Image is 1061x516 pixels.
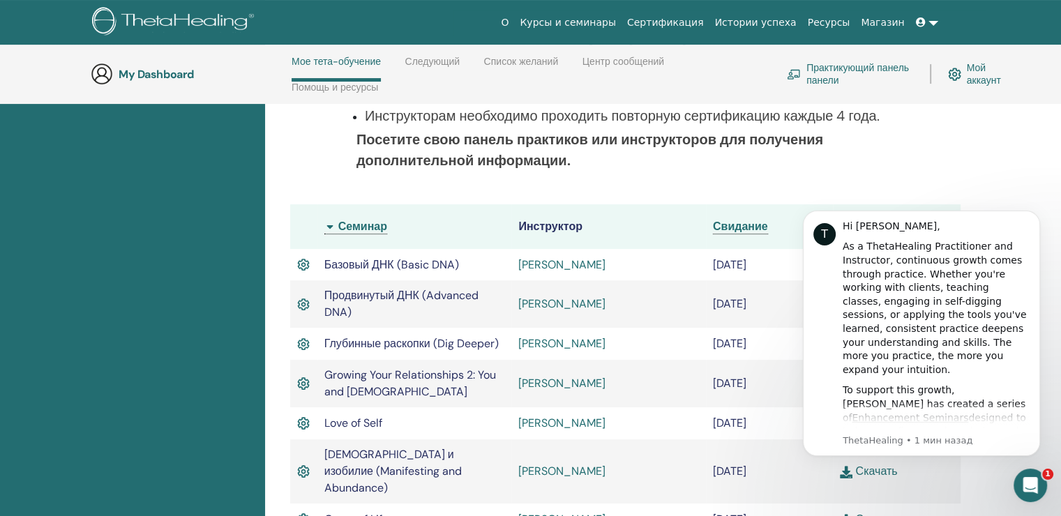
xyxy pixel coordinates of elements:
[70,219,187,230] a: Enhancement Seminars
[405,56,460,78] a: Следующий
[324,336,499,351] span: Глубинные раскопки (Dig Deeper)
[324,367,496,399] span: Growing Your Relationships 2: You and [DEMOGRAPHIC_DATA]
[297,374,310,393] img: Active Certificate
[518,257,605,272] a: [PERSON_NAME]
[706,328,834,360] td: [DATE]
[297,335,310,354] img: Active Certificate
[119,68,258,81] h3: My Dashboard
[297,414,310,432] img: Active Certificate
[61,241,248,254] p: Message from ThetaHealing, sent 1 мин назад
[484,56,559,78] a: Список желаний
[1014,469,1047,502] iframe: Intercom live chat
[787,59,913,89] a: Практикующий панель панели
[356,130,823,169] b: Посетите свою панель практиков или инструкторов для получения дополнительной информации.
[324,257,459,272] span: Базовый ДНК (Basic DNA)
[297,256,310,274] img: Active Certificate
[292,82,378,104] a: Помощь и ресурсы
[706,360,834,407] td: [DATE]
[782,193,1061,509] iframe: Intercom notifications сообщение
[324,416,382,430] span: Love of Self
[622,10,709,36] a: Сертификация
[495,10,514,36] a: О
[518,416,605,430] a: [PERSON_NAME]
[324,447,462,495] span: [DEMOGRAPHIC_DATA] и изобилие (Manifesting and Abundance)
[297,296,310,314] img: Active Certificate
[802,10,856,36] a: Ресурсы
[518,296,605,311] a: [PERSON_NAME]
[709,10,802,36] a: Истории успеха
[511,204,706,249] th: Инструктор
[706,249,834,281] td: [DATE]
[582,56,664,78] a: Центр сообщений
[787,69,801,79] img: chalkboard-teacher.svg
[292,56,381,82] a: Мое тета-обучение
[514,10,622,36] a: Курсы и семинары
[706,439,834,503] td: [DATE]
[324,288,479,319] span: Продвинутый ДНК (Advanced DNA)
[706,280,834,328] td: [DATE]
[91,63,113,85] img: generic-user-icon.jpg
[948,59,1010,89] a: Мой аккаунт
[855,10,910,36] a: Магазин
[706,407,834,439] td: [DATE]
[518,336,605,351] a: [PERSON_NAME]
[713,219,768,234] a: Свидание
[92,7,259,38] img: logo.png
[1042,469,1053,480] span: 1
[61,190,248,341] div: To support this growth, [PERSON_NAME] has created a series of designed to help you refine your kn...
[518,464,605,478] a: [PERSON_NAME]
[948,65,961,84] img: cog.svg
[365,105,903,126] p: Инструкторам необходимо проходить повторную сертификацию каждые 4 года.
[518,376,605,390] a: [PERSON_NAME]
[297,462,310,480] img: Active Certificate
